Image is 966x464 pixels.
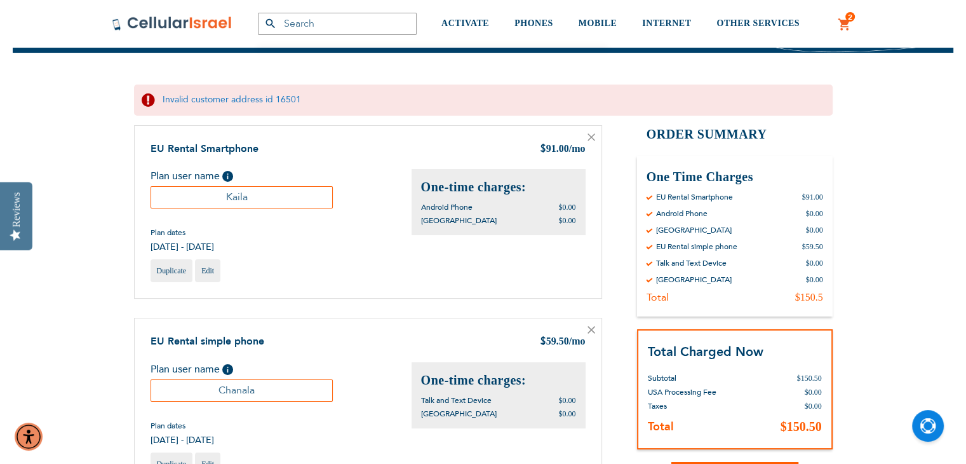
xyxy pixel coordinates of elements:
[656,192,733,202] div: EU Rental Smartphone
[648,419,674,435] strong: Total
[195,259,220,282] a: Edit
[569,143,586,154] span: /mo
[647,291,669,304] div: Total
[540,335,546,350] span: $
[656,208,708,219] div: Android Phone
[151,259,193,282] a: Duplicate
[648,387,716,397] span: USA Processing Fee
[559,216,576,225] span: $0.00
[151,228,214,238] span: Plan dates
[421,395,492,406] span: Talk and Text Device
[637,125,833,144] h2: Order Summary
[441,18,489,28] span: ACTIVATE
[569,336,586,346] span: /mo
[805,388,822,397] span: $0.00
[802,192,823,202] div: $91.00
[559,203,576,212] span: $0.00
[421,409,497,419] span: [GEOGRAPHIC_DATA]
[112,16,232,31] img: Cellular Israel Logo
[514,18,553,28] span: PHONES
[421,372,576,389] h2: One-time charges:
[540,142,586,157] div: 91.00
[647,168,823,186] h3: One Time Charges
[656,242,737,252] div: EU Rental simple phone
[805,402,822,411] span: $0.00
[222,364,233,375] span: Help
[222,171,233,182] span: Help
[151,434,214,446] span: [DATE] - [DATE]
[648,399,756,413] th: Taxes
[642,18,691,28] span: INTERNET
[648,343,763,360] strong: Total Charged Now
[656,225,732,235] div: [GEOGRAPHIC_DATA]
[15,423,43,451] div: Accessibility Menu
[806,225,823,235] div: $0.00
[201,266,214,275] span: Edit
[258,13,417,35] input: Search
[797,374,822,383] span: $150.50
[781,420,822,433] span: $150.50
[806,258,823,268] div: $0.00
[151,169,220,183] span: Plan user name
[838,17,852,32] a: 2
[806,275,823,285] div: $0.00
[802,242,823,252] div: $59.50
[134,85,833,116] div: Invalid customer address id 16501
[540,142,546,157] span: $
[421,179,576,196] h2: One-time charges:
[579,18,617,28] span: MOBILE
[151,362,220,376] span: Plan user name
[848,12,852,22] span: 2
[648,362,756,385] th: Subtotal
[421,215,497,226] span: [GEOGRAPHIC_DATA]
[716,18,800,28] span: OTHER SERVICES
[157,266,187,275] span: Duplicate
[806,208,823,219] div: $0.00
[559,396,576,405] span: $0.00
[795,291,823,304] div: $150.5
[656,275,732,285] div: [GEOGRAPHIC_DATA]
[656,258,727,268] div: Talk and Text Device
[421,202,473,212] span: Android Phone
[151,241,214,253] span: [DATE] - [DATE]
[151,334,264,348] a: EU Rental simple phone
[151,142,258,156] a: EU Rental Smartphone
[559,409,576,418] span: $0.00
[540,334,586,350] div: 59.50
[11,192,22,227] div: Reviews
[151,421,214,431] span: Plan dates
